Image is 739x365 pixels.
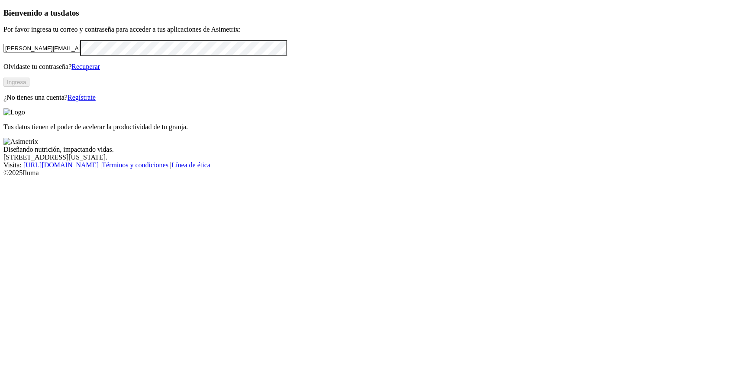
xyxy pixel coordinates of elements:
[3,26,736,33] p: Por favor ingresa tu correo y contraseña para acceder a tus aplicaciones de Asimetrix:
[68,94,96,101] a: Regístrate
[3,146,736,153] div: Diseñando nutrición, impactando vidas.
[3,8,736,18] h3: Bienvenido a tus
[3,169,736,177] div: © 2025 Iluma
[3,108,25,116] img: Logo
[3,138,38,146] img: Asimetrix
[3,44,80,53] input: Tu correo
[71,63,100,70] a: Recuperar
[3,153,736,161] div: [STREET_ADDRESS][US_STATE].
[61,8,79,17] span: datos
[3,94,736,101] p: ¿No tienes una cuenta?
[3,123,736,131] p: Tus datos tienen el poder de acelerar la productividad de tu granja.
[23,161,99,169] a: [URL][DOMAIN_NAME]
[102,161,168,169] a: Términos y condiciones
[3,78,29,87] button: Ingresa
[3,161,736,169] div: Visita : | |
[3,63,736,71] p: Olvidaste tu contraseña?
[171,161,210,169] a: Línea de ética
